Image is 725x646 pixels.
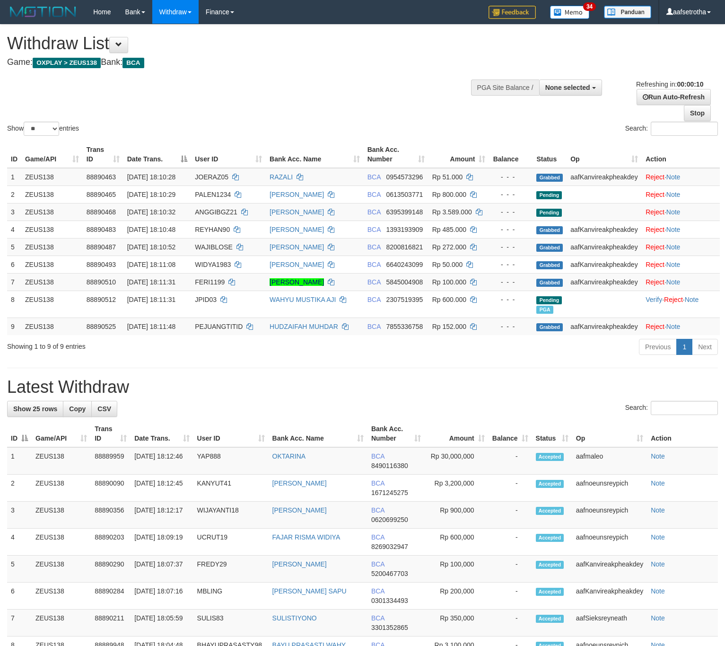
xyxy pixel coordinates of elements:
a: [PERSON_NAME] [270,191,324,198]
td: 7 [7,273,21,291]
label: Search: [625,122,718,136]
a: HUDZAIFAH MUHDAR [270,323,338,330]
td: ZEUS138 [32,583,91,610]
strong: 00:00:10 [677,80,703,88]
th: Game/API: activate to sort column ascending [32,420,91,447]
span: Copy [69,405,86,413]
h4: Game: Bank: [7,58,474,67]
span: [DATE] 18:10:48 [127,226,175,233]
span: Rp 100.000 [432,278,466,286]
span: Grabbed [536,244,563,252]
span: 88890525 [87,323,116,330]
div: - - - [493,260,529,269]
td: Rp 30,000,000 [425,447,489,475]
th: Op: activate to sort column ascending [572,420,647,447]
span: None selected [545,84,590,91]
td: · [642,238,720,256]
a: Note [651,452,665,460]
a: [PERSON_NAME] [270,278,324,286]
a: Reject [646,173,664,181]
div: - - - [493,295,529,304]
span: Pending [536,191,562,199]
img: Button%20Memo.svg [550,6,590,19]
span: REYHAN90 [195,226,230,233]
span: 88890483 [87,226,116,233]
span: Copy 5845004908 to clipboard [386,278,423,286]
td: · [642,221,720,238]
a: Note [666,323,681,330]
th: Action [642,141,720,168]
div: PGA Site Balance / [471,80,539,96]
span: [DATE] 18:10:32 [127,208,175,216]
a: [PERSON_NAME] [270,208,324,216]
span: Rp 600.000 [432,296,466,303]
a: [PERSON_NAME] [270,261,324,268]
a: Note [685,296,699,303]
a: Verify [646,296,662,303]
a: Reject [646,243,664,251]
span: Copy 0613503771 to clipboard [386,191,423,198]
span: Copy 7855336758 to clipboard [386,323,423,330]
a: Note [651,560,665,568]
a: Copy [63,401,92,417]
label: Search: [625,401,718,415]
span: BCA [371,560,384,568]
span: WIDYA1983 [195,261,231,268]
td: aafKanvireakpheakdey [567,168,642,186]
span: BCA [367,226,381,233]
span: 88890465 [87,191,116,198]
img: panduan.png [604,6,651,18]
span: Accepted [536,588,564,596]
td: 88890211 [91,610,131,637]
span: Copy 3301352865 to clipboard [371,624,408,631]
td: aafKanvireakpheakdey [572,583,647,610]
a: Note [666,191,681,198]
span: FERI1199 [195,278,225,286]
span: Copy 2307519395 to clipboard [386,296,423,303]
span: Copy 0301334493 to clipboard [371,597,408,604]
span: Copy 8200816821 to clipboard [386,243,423,251]
a: Note [651,614,665,622]
td: - [489,583,532,610]
span: Pending [536,296,562,304]
span: Rp 272.000 [432,243,466,251]
td: Rp 200,000 [425,583,489,610]
span: Copy 8269032947 to clipboard [371,543,408,550]
td: 6 [7,583,32,610]
a: Reject [664,296,683,303]
td: 4 [7,221,21,238]
div: - - - [493,322,529,331]
span: Grabbed [536,323,563,331]
th: Balance [489,141,533,168]
td: · [642,186,720,203]
a: [PERSON_NAME] [270,243,324,251]
a: [PERSON_NAME] [272,479,327,487]
input: Search: [651,122,718,136]
span: BCA [367,173,381,181]
div: - - - [493,277,529,287]
td: 3 [7,203,21,221]
span: Rp 152.000 [432,323,466,330]
a: Reject [646,278,664,286]
span: Grabbed [536,279,563,287]
td: ZEUS138 [21,203,83,221]
span: PEJUANGTITID [195,323,243,330]
td: WIJAYANTI18 [193,502,269,529]
td: 2 [7,186,21,203]
div: - - - [493,242,529,252]
a: FAJAR RISMA WIDIYA [272,533,341,541]
td: ZEUS138 [21,256,83,273]
a: Note [651,587,665,595]
td: MBLING [193,583,269,610]
th: Action [647,420,718,447]
th: Amount: activate to sort column ascending [425,420,489,447]
td: aafnoeunsreypich [572,529,647,556]
td: - [489,529,532,556]
td: YAP888 [193,447,269,475]
span: BCA [367,243,381,251]
a: Previous [639,339,677,355]
th: User ID: activate to sort column ascending [193,420,269,447]
a: [PERSON_NAME] [270,226,324,233]
button: None selected [539,80,602,96]
span: [DATE] 18:11:31 [127,278,175,286]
